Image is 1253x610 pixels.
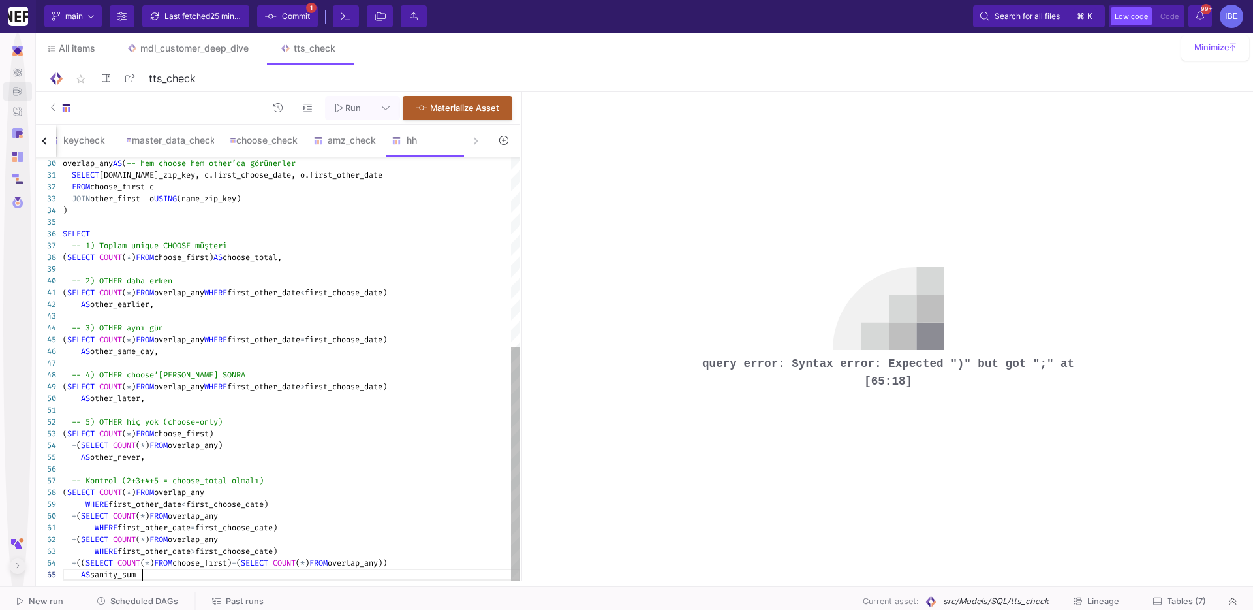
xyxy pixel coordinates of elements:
[48,71,65,87] img: Logo
[3,61,32,121] div: Navigation icon
[76,558,85,568] span: ((
[33,193,56,204] div: 33
[282,7,310,26] span: Commit
[3,102,32,120] a: Navigation icon
[29,596,63,606] span: New run
[81,452,90,462] span: AS
[309,558,328,568] span: FROM
[72,323,163,333] span: -- 3) OTHER aynı gün
[33,322,56,334] div: 44
[227,381,300,392] span: first_other_date
[63,334,67,345] span: (
[1073,8,1098,24] button: ⌘k
[72,558,76,568] span: +
[33,487,56,498] div: 58
[12,46,23,56] img: Navigation icon
[99,287,122,298] span: COUNT
[72,276,172,286] span: -- 2) OTHER daha erken
[33,169,56,181] div: 31
[63,487,67,498] span: (
[113,440,136,451] span: COUNT
[122,287,127,298] span: (
[33,569,56,581] div: 65
[300,287,305,298] span: <
[232,558,236,568] span: -
[154,193,177,204] span: USING
[90,346,159,357] span: other_same_day,
[61,103,71,113] img: SQL-Model type child icon
[149,511,168,521] span: FROM
[12,128,23,138] img: Navigation icon
[257,5,318,27] button: Commit
[33,334,56,345] div: 45
[3,169,32,189] a: Navigation icon
[33,534,56,545] div: 62
[73,71,89,87] mat-icon: star_border
[12,174,23,184] img: Navigation icon
[99,334,122,345] span: COUNT
[33,251,56,263] div: 38
[3,146,32,167] a: Navigation icon
[127,43,138,54] img: Tab icon
[392,136,401,146] img: SQL-Model type child icon
[33,204,56,216] div: 34
[72,511,76,521] span: +
[392,135,454,146] div: hh
[90,393,145,404] span: other_later,
[67,252,95,263] span: SELECT
[48,135,111,146] div: keycheck
[63,229,90,239] span: SELECT
[33,545,56,557] div: 63
[313,136,323,146] img: SQL-Model type child icon
[154,487,204,498] span: overlap_any
[40,96,87,120] button: SQL-Model type child icon
[154,428,213,439] span: choose_first)
[3,63,32,81] a: Navigation icon
[81,393,90,404] span: AS
[81,570,90,580] span: AS
[127,138,132,143] img: SQL-Model type child icon
[131,381,136,392] span: )
[136,334,154,345] span: FROM
[191,546,195,556] span: >
[33,522,56,534] div: 61
[1220,5,1243,28] div: IBE
[90,570,136,580] span: sanity_sum
[90,193,154,204] span: other_first o
[136,381,154,392] span: FROM
[67,287,95,298] span: SELECT
[33,310,56,322] div: 43
[63,287,67,298] span: (
[863,595,919,607] span: Current asset:
[241,558,268,568] span: SELECT
[943,595,1049,607] span: src/Models/SQL/tts_check
[81,534,108,545] span: SELECT
[145,511,149,521] span: )
[12,152,23,162] img: Navigation icon
[154,287,204,298] span: overlap_any
[325,96,371,120] button: Run
[296,558,300,568] span: (
[692,355,1084,390] pre: query error: Syntax error: Expected ")" but got ";" at [65:18]
[122,487,127,498] span: (
[12,67,23,78] img: Navigation icon
[230,135,298,146] div: choose_check
[227,287,300,298] span: first_other_date
[204,287,227,298] span: WHERE
[33,357,56,369] div: 47
[63,252,67,263] span: (
[131,428,136,439] span: )
[273,558,296,568] span: COUNT
[110,596,178,606] span: Scheduled DAGs
[195,546,277,556] span: first_choose_date)
[210,11,266,21] span: 25 minutes ago
[72,170,99,180] span: SELECT
[136,487,154,498] span: FROM
[122,158,127,169] span: (
[227,334,300,345] span: first_other_date
[995,7,1060,26] span: Search for all files
[223,252,282,263] span: choose_total,
[90,299,154,310] span: other_earlier,
[81,299,90,310] span: AS
[3,123,32,144] a: Navigation icon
